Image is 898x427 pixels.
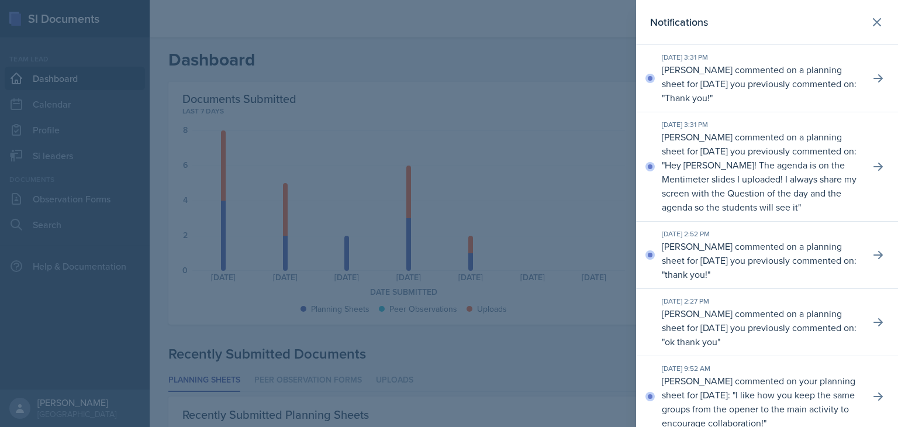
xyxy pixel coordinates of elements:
p: [PERSON_NAME] commented on a planning sheet for [DATE] you previously commented on: " " [662,63,861,105]
p: thank you! [665,268,707,281]
div: [DATE] 2:27 PM [662,296,861,307]
div: [DATE] 2:52 PM [662,229,861,239]
p: Thank you! [665,91,710,104]
div: [DATE] 3:31 PM [662,52,861,63]
p: Hey [PERSON_NAME]! The agenda is on the Mentimeter slides I uploaded! I always share my screen wi... [662,159,856,213]
div: [DATE] 3:31 PM [662,119,861,130]
p: [PERSON_NAME] commented on a planning sheet for [DATE] you previously commented on: " " [662,239,861,281]
h2: Notifications [650,14,708,30]
p: ok thank you [665,335,717,348]
p: [PERSON_NAME] commented on a planning sheet for [DATE] you previously commented on: " " [662,307,861,349]
p: [PERSON_NAME] commented on a planning sheet for [DATE] you previously commented on: " " [662,130,861,214]
div: [DATE] 9:52 AM [662,363,861,374]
